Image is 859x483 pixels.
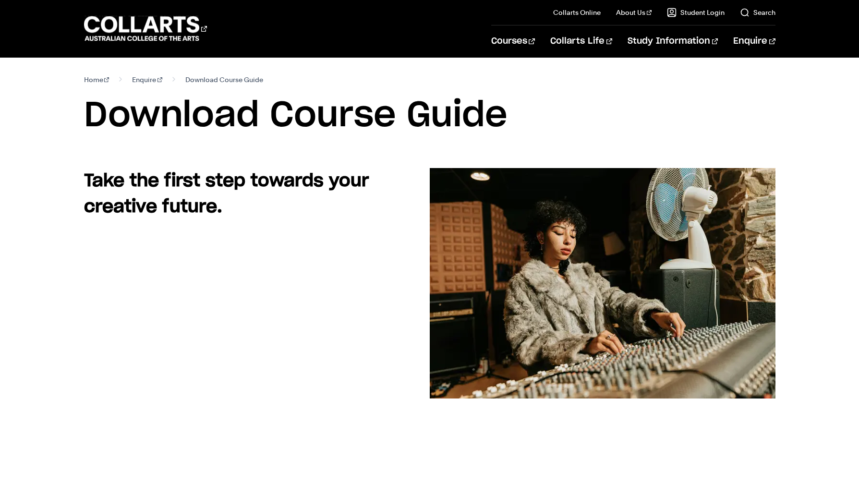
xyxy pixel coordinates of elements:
[185,73,263,86] span: Download Course Guide
[733,25,775,57] a: Enquire
[628,25,718,57] a: Study Information
[667,8,725,17] a: Student Login
[550,25,612,57] a: Collarts Life
[740,8,775,17] a: Search
[132,73,162,86] a: Enquire
[84,15,207,42] div: Go to homepage
[616,8,652,17] a: About Us
[84,94,775,137] h1: Download Course Guide
[84,172,369,216] strong: Take the first step towards your creative future.
[491,25,535,57] a: Courses
[553,8,601,17] a: Collarts Online
[84,73,109,86] a: Home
